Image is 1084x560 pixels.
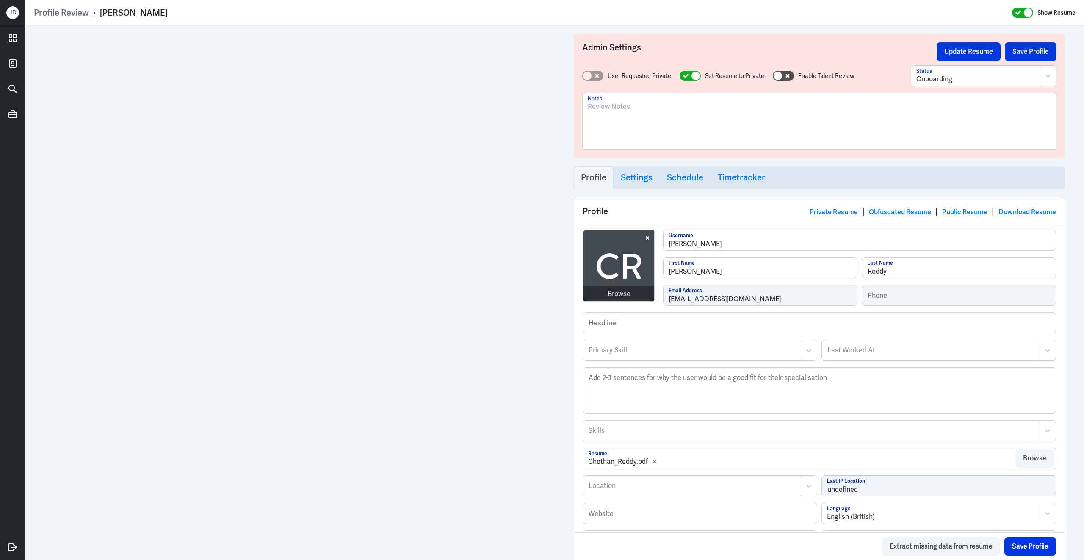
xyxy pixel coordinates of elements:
input: Linkedin [583,531,817,551]
h3: Timetracker [718,172,765,183]
div: J D [6,6,19,19]
button: Save Profile [1005,42,1056,61]
h3: Settings [621,172,653,183]
input: Headline [583,313,1056,333]
label: Set Resume to Private [705,72,764,80]
label: Show Resume [1037,7,1076,18]
button: Update Resume [937,42,1001,61]
h3: Profile [581,172,606,183]
iframe: https://ppcdn.hiredigital.com/register/d8a86b68/resumes/593676279/Chethan_Reddy.pdf?Expires=17594... [44,34,536,552]
img: avatar.jpg [583,230,655,302]
a: Obfuscated Resume [869,208,931,216]
input: Last IP Location [822,476,1056,496]
h3: Schedule [667,172,703,183]
label: User Requested Private [608,72,671,80]
div: Chethan_Reddy.pdf [588,457,648,467]
input: Phone [862,285,1056,305]
button: Extract missing data from resume [882,537,1000,556]
div: [PERSON_NAME] [100,7,168,18]
input: Last Name [862,258,1056,278]
input: Username [664,230,1056,250]
button: Save Profile [1004,537,1056,556]
input: Email Address [664,285,857,305]
h3: Admin Settings [582,42,937,61]
input: First Name [664,258,857,278]
input: Website [583,503,817,524]
div: Browse [608,289,630,299]
a: Public Resume [942,208,987,216]
p: › [89,7,100,18]
input: Twitter [822,531,1056,551]
label: Enable Talent Review [798,72,854,80]
a: Profile Review [34,7,89,18]
a: Download Resume [998,208,1056,216]
a: Private Resume [810,208,858,216]
div: | | | [810,205,1056,218]
button: Browse [1015,449,1054,468]
div: Profile [574,197,1065,225]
